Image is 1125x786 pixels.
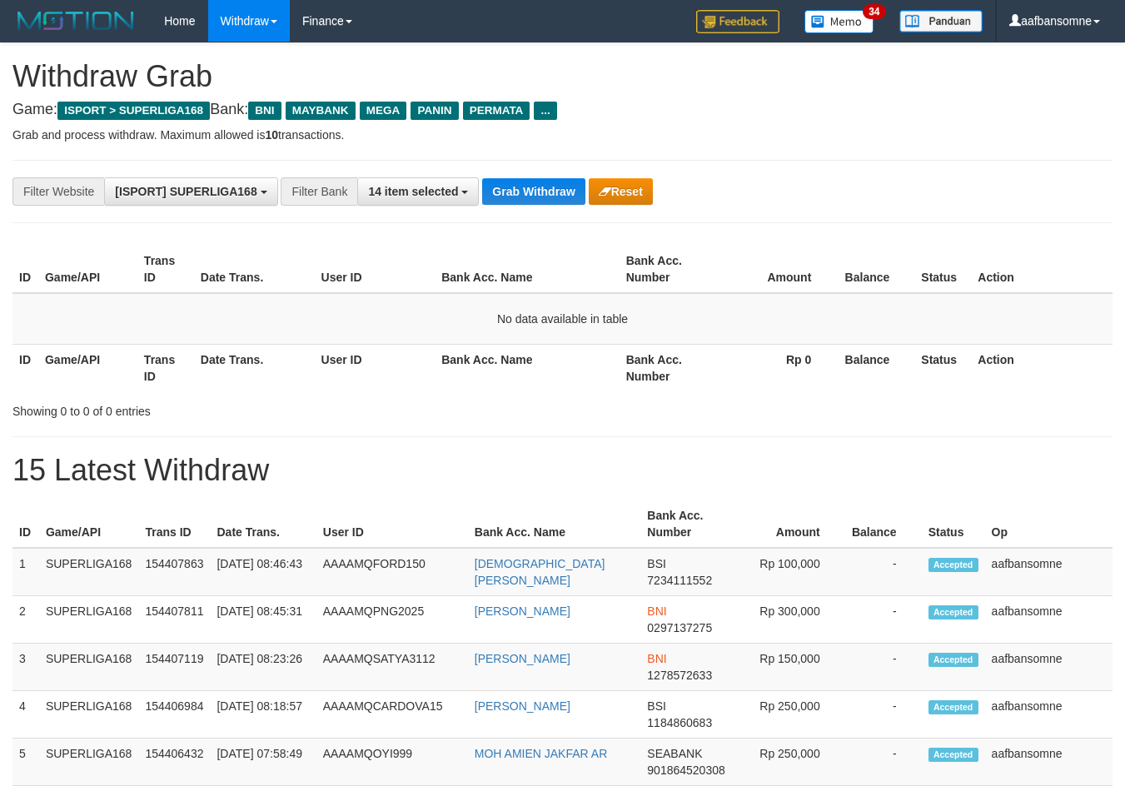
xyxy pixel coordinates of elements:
[914,344,971,391] th: Status
[316,500,468,548] th: User ID
[985,548,1113,596] td: aafbansomne
[12,548,39,596] td: 1
[411,102,458,120] span: PANIN
[463,102,530,120] span: PERMATA
[736,691,845,739] td: Rp 250,000
[475,604,570,618] a: [PERSON_NAME]
[138,739,210,786] td: 154406432
[836,246,914,293] th: Balance
[647,747,702,760] span: SEABANK
[971,344,1113,391] th: Action
[12,739,39,786] td: 5
[39,548,139,596] td: SUPERLIGA168
[620,246,719,293] th: Bank Acc. Number
[836,344,914,391] th: Balance
[620,344,719,391] th: Bank Acc. Number
[475,557,605,587] a: [DEMOGRAPHIC_DATA][PERSON_NAME]
[12,691,39,739] td: 4
[845,691,922,739] td: -
[57,102,210,120] span: ISPORT > SUPERLIGA168
[194,246,315,293] th: Date Trans.
[316,691,468,739] td: AAAAMQCARDOVA15
[435,344,619,391] th: Bank Acc. Name
[12,177,104,206] div: Filter Website
[647,621,712,634] span: Copy 0297137275 to clipboard
[696,10,779,33] img: Feedback.jpg
[482,178,585,205] button: Grab Withdraw
[138,548,210,596] td: 154407863
[736,739,845,786] td: Rp 250,000
[475,652,570,665] a: [PERSON_NAME]
[210,691,316,739] td: [DATE] 08:18:57
[368,185,458,198] span: 14 item selected
[435,246,619,293] th: Bank Acc. Name
[985,739,1113,786] td: aafbansomne
[39,644,139,691] td: SUPERLIGA168
[281,177,357,206] div: Filter Bank
[138,691,210,739] td: 154406984
[12,8,139,33] img: MOTION_logo.png
[104,177,277,206] button: [ISPORT] SUPERLIGA168
[38,344,137,391] th: Game/API
[647,669,712,682] span: Copy 1278572633 to clipboard
[12,396,456,420] div: Showing 0 to 0 of 0 entries
[719,246,837,293] th: Amount
[12,102,1113,118] h4: Game: Bank:
[647,699,666,713] span: BSI
[475,699,570,713] a: [PERSON_NAME]
[194,344,315,391] th: Date Trans.
[12,127,1113,143] p: Grab and process withdraw. Maximum allowed is transactions.
[316,548,468,596] td: AAAAMQFORD150
[138,500,210,548] th: Trans ID
[316,739,468,786] td: AAAAMQOYI999
[914,246,971,293] th: Status
[863,4,885,19] span: 34
[647,604,666,618] span: BNI
[845,644,922,691] td: -
[12,596,39,644] td: 2
[12,500,39,548] th: ID
[985,691,1113,739] td: aafbansomne
[647,652,666,665] span: BNI
[534,102,556,120] span: ...
[928,558,978,572] span: Accepted
[12,60,1113,93] h1: Withdraw Grab
[719,344,837,391] th: Rp 0
[39,596,139,644] td: SUPERLIGA168
[265,128,278,142] strong: 10
[475,747,607,760] a: MOH AMIEN JAKFAR AR
[12,344,38,391] th: ID
[736,596,845,644] td: Rp 300,000
[922,500,985,548] th: Status
[647,764,724,777] span: Copy 901864520308 to clipboard
[248,102,281,120] span: BNI
[647,574,712,587] span: Copy 7234111552 to clipboard
[736,644,845,691] td: Rp 150,000
[12,644,39,691] td: 3
[647,716,712,729] span: Copy 1184860683 to clipboard
[315,246,436,293] th: User ID
[357,177,479,206] button: 14 item selected
[210,739,316,786] td: [DATE] 07:58:49
[39,739,139,786] td: SUPERLIGA168
[316,596,468,644] td: AAAAMQPNG2025
[12,293,1113,345] td: No data available in table
[39,691,139,739] td: SUPERLIGA168
[286,102,356,120] span: MAYBANK
[137,246,194,293] th: Trans ID
[589,178,653,205] button: Reset
[647,557,666,570] span: BSI
[985,644,1113,691] td: aafbansomne
[640,500,736,548] th: Bank Acc. Number
[210,548,316,596] td: [DATE] 08:46:43
[845,596,922,644] td: -
[928,748,978,762] span: Accepted
[985,596,1113,644] td: aafbansomne
[210,500,316,548] th: Date Trans.
[928,653,978,667] span: Accepted
[115,185,256,198] span: [ISPORT] SUPERLIGA168
[39,500,139,548] th: Game/API
[985,500,1113,548] th: Op
[38,246,137,293] th: Game/API
[12,246,38,293] th: ID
